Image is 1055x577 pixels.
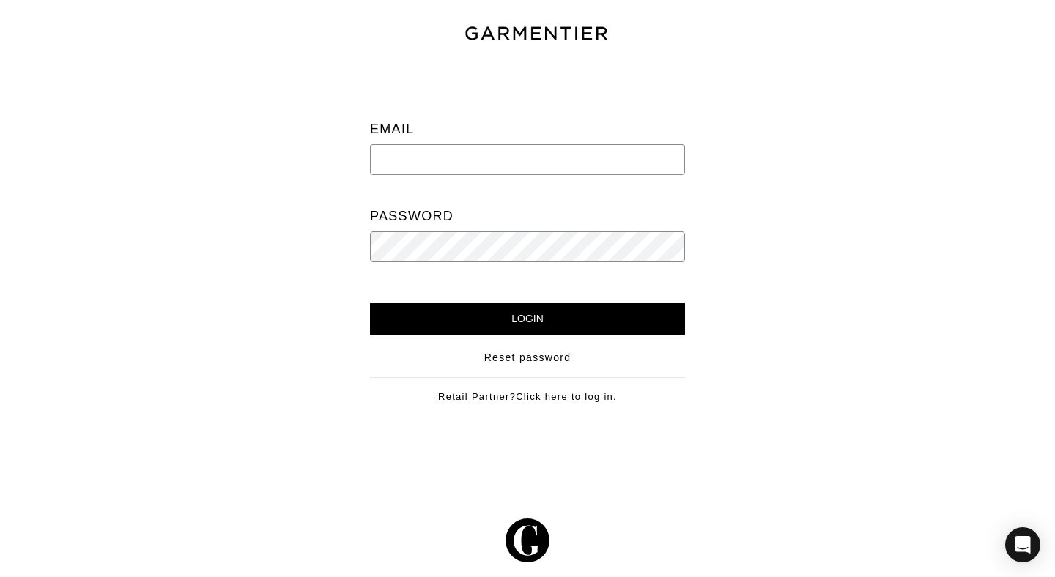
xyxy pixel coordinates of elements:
div: Open Intercom Messenger [1005,527,1040,562]
a: Click here to log in. [516,391,617,402]
label: Email [370,114,415,144]
label: Password [370,201,454,231]
div: Retail Partner? [370,377,685,404]
input: Login [370,303,685,335]
img: garmentier-text-8466448e28d500cc52b900a8b1ac6a0b4c9bd52e9933ba870cc531a186b44329.png [463,24,610,43]
img: g-602364139e5867ba59c769ce4266a9601a3871a1516a6a4c3533f4bc45e69684.svg [506,518,549,562]
a: Reset password [484,350,571,365]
